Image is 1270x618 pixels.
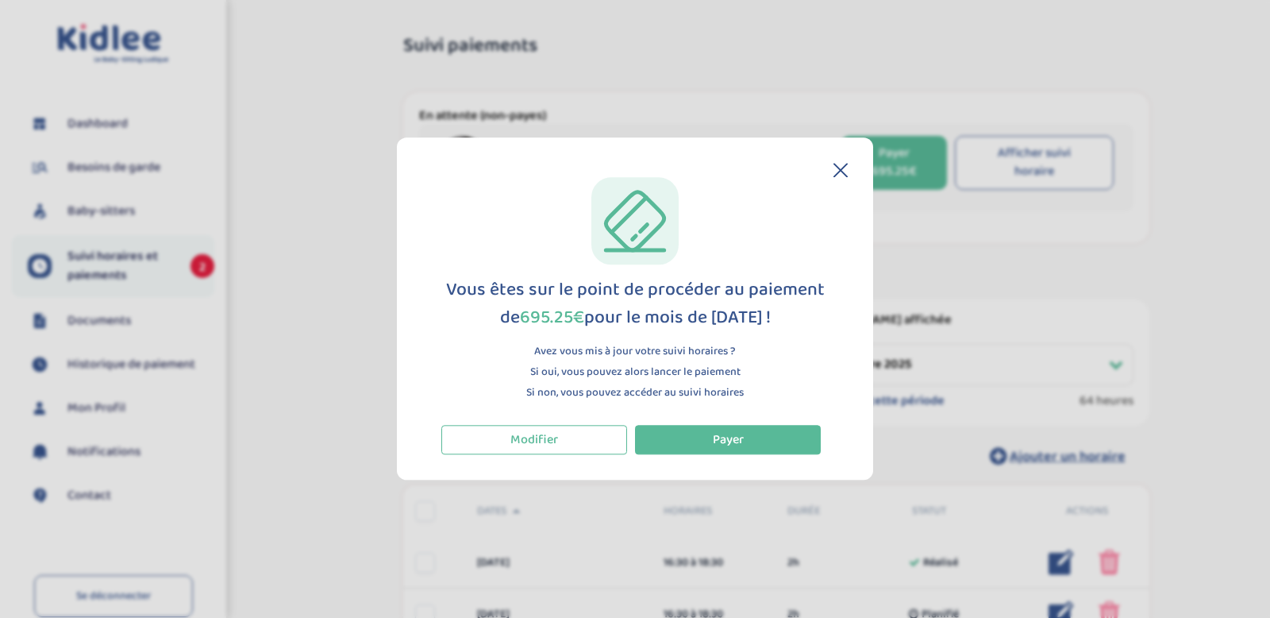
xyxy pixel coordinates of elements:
[526,364,744,380] p: Si oui, vous pouvez alors lancer le paiement
[520,303,584,332] span: 695.25€
[441,276,829,331] div: Vous êtes sur le point de procéder au paiement de pour le mois de [DATE] !
[526,343,744,360] p: Avez vous mis à jour votre suivi horaires ?
[526,384,744,401] p: Si non, vous pouvez accéder au suivi horaires
[441,425,627,454] button: Modifier
[635,425,821,454] button: Payer
[713,430,744,450] span: Payer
